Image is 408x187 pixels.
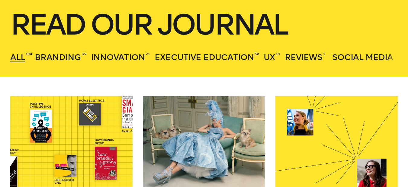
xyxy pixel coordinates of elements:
[26,52,32,56] sup: 194
[91,52,145,62] span: Innovation
[276,52,280,56] sup: 19
[264,52,275,62] span: UX
[82,52,86,56] sup: 39
[255,52,259,56] sup: 36
[10,11,398,38] h1: Read our journal
[285,52,323,62] span: Reviews
[155,52,254,62] span: Executive Education
[35,52,81,62] span: Branding
[146,52,150,56] sup: 21
[323,52,325,56] sup: 1
[10,52,25,62] span: All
